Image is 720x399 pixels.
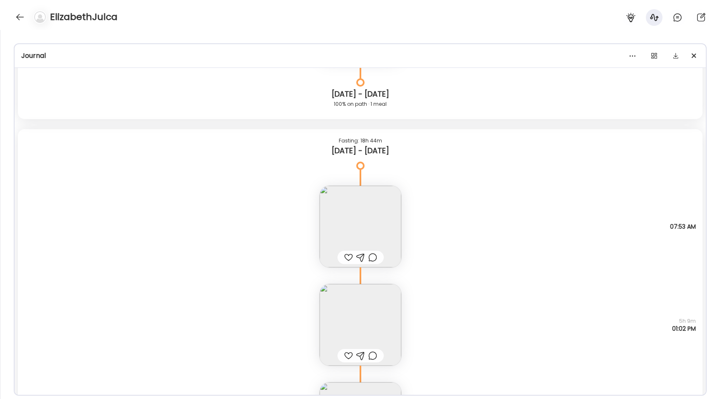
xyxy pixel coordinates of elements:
div: [DATE] - [DATE] [25,146,696,156]
h4: ElizabethJulca [50,10,117,24]
div: Fasting: 18h 44m [25,136,696,146]
span: 07:53 AM [670,223,696,230]
div: [DATE] - [DATE] [25,89,696,99]
img: images%2Fqlc33SKjDAXC0kE3M88AufBangh2%2FnDA4ddWS13KyCUSNt7uP%2FfGsCiHUqsvykUOuVJWAg_240 [320,284,401,366]
div: 100% on path · 1 meal [25,99,696,109]
span: 01:02 PM [672,325,696,332]
img: images%2Fqlc33SKjDAXC0kE3M88AufBangh2%2FlVCXr2mYbf08mRsMbwtA%2FWakMht1Pdyn2ZBkBFB75_240 [320,186,401,267]
div: Journal [21,51,699,61]
img: bg-avatar-default.svg [34,11,46,23]
span: 5h 9m [672,317,696,325]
